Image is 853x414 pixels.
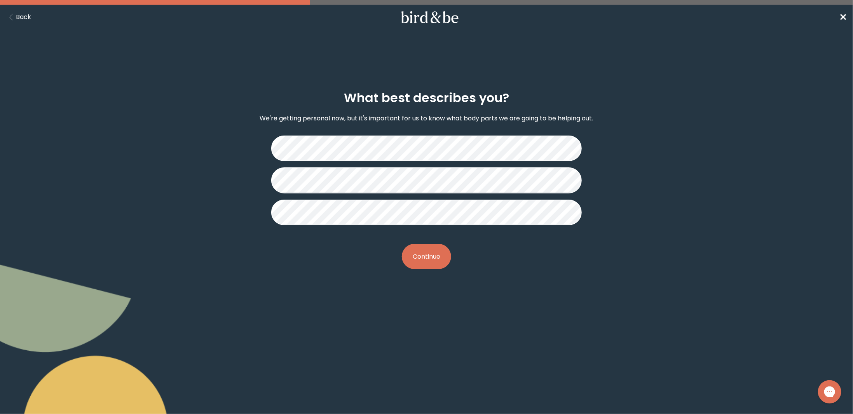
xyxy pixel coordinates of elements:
h2: What best describes you? [344,89,509,107]
button: Back Button [6,12,31,22]
button: Continue [402,244,451,269]
iframe: Gorgias live chat messenger [814,377,845,406]
span: ✕ [839,11,847,24]
p: We're getting personal now, but it's important for us to know what body parts we are going to be ... [260,113,593,123]
a: ✕ [839,10,847,24]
